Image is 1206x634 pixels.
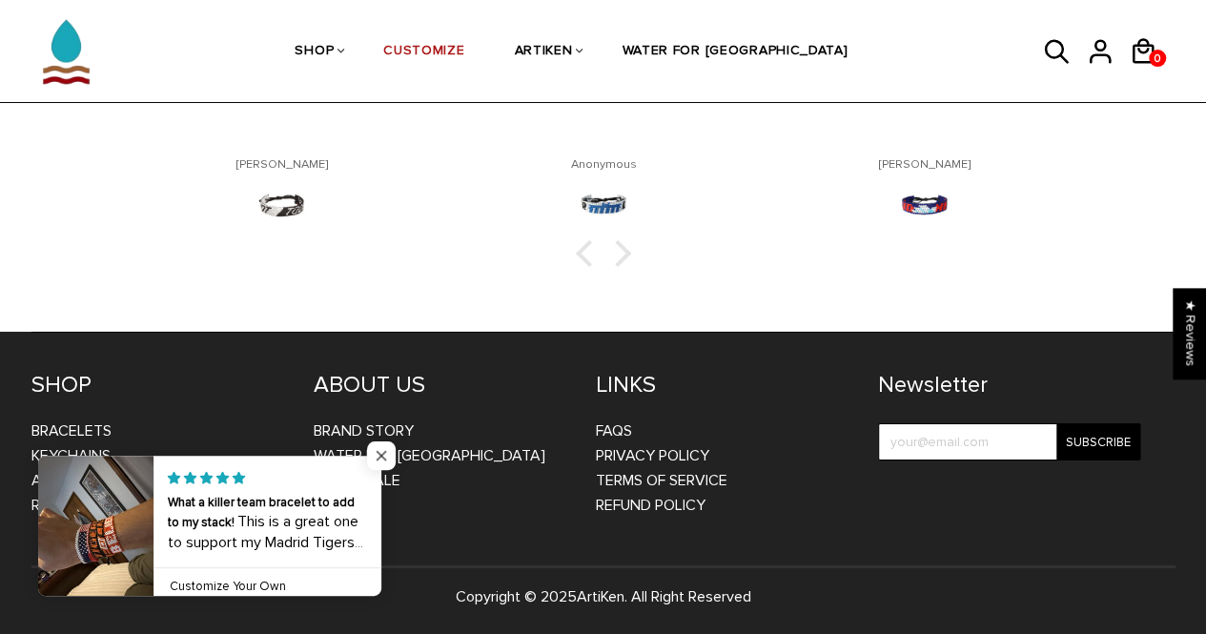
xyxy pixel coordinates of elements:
[577,178,630,232] img: Berlin 2025
[383,2,464,103] a: CUSTOMIZE
[31,421,112,440] a: Bracelets
[256,178,309,232] img: Not Today
[295,2,334,103] a: SHOP
[596,371,849,399] h4: LINKS
[1149,47,1166,71] span: 0
[898,178,951,232] img: Sydney 2025
[878,423,1140,460] input: your@email.com
[144,158,419,173] div: [PERSON_NAME]
[31,584,1175,609] p: Copyright © 2025 . All Right Reserved
[596,421,632,440] a: FAQs
[787,158,1062,173] div: [PERSON_NAME]
[596,471,727,490] a: Terms of Service
[514,2,572,103] a: ARTIKEN
[31,371,285,399] h4: SHOP
[31,446,111,465] a: Keychains
[878,371,1140,399] h4: Newsletter
[465,158,741,173] div: Anonymous
[596,446,709,465] a: Privacy Policy
[1174,288,1206,378] div: Click to open Judge.me floating reviews tab
[367,441,396,470] span: Close popup widget
[596,496,705,515] a: Refund Policy
[314,371,567,399] h4: ABOUT US
[314,446,545,465] a: WATER FOR [GEOGRAPHIC_DATA]
[1056,423,1140,460] input: Subscribe
[577,587,624,606] a: ArtiKen
[1149,50,1166,67] a: 0
[622,2,848,103] a: WATER FOR [GEOGRAPHIC_DATA]
[314,421,414,440] a: BRAND STORY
